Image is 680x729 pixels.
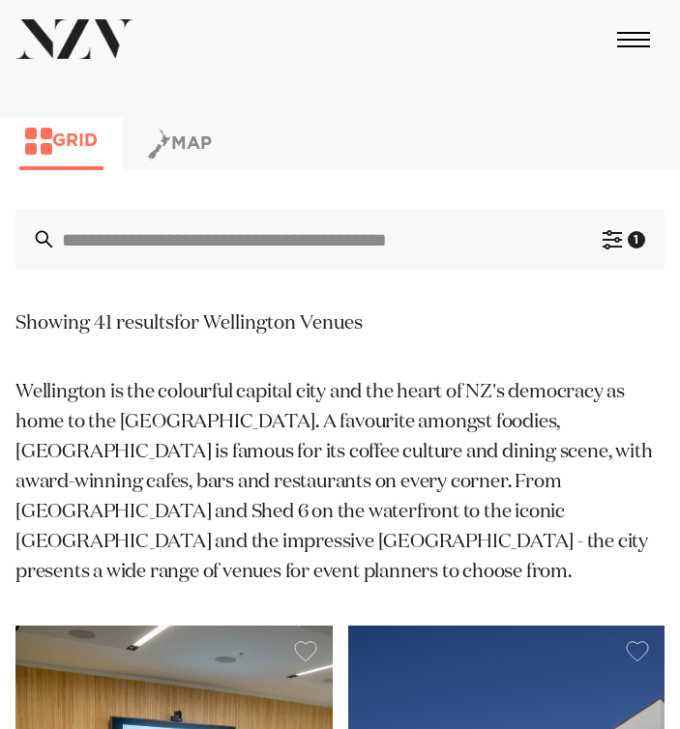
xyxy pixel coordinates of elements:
button: Grid [19,127,103,170]
div: Showing 41 results [15,308,363,338]
p: Wellington is the colourful capital city and the heart of NZ's democracy as home to the [GEOGRAPH... [15,377,665,587]
div: 1 [628,231,645,248]
button: 1 [583,209,665,270]
button: Map [142,127,218,170]
img: nzv-logo.png [15,19,133,59]
span: for Wellington Venues [174,313,363,333]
